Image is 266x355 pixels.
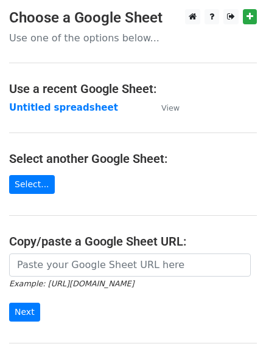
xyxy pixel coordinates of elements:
[9,303,40,322] input: Next
[161,103,180,112] small: View
[9,102,118,113] a: Untitled spreadsheet
[9,279,134,288] small: Example: [URL][DOMAIN_NAME]
[9,234,257,249] h4: Copy/paste a Google Sheet URL:
[9,32,257,44] p: Use one of the options below...
[9,253,251,277] input: Paste your Google Sheet URL here
[149,102,180,113] a: View
[9,175,55,194] a: Select...
[9,81,257,96] h4: Use a recent Google Sheet:
[9,9,257,27] h3: Choose a Google Sheet
[9,151,257,166] h4: Select another Google Sheet:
